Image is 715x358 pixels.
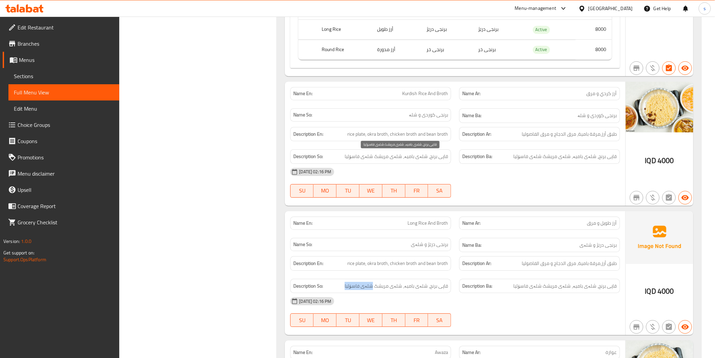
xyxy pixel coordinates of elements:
a: Menus [3,52,119,68]
strong: Name Ba: [462,241,482,249]
span: Active [533,46,550,53]
button: Available [679,320,692,334]
span: TH [385,186,403,196]
span: TU [339,315,357,325]
button: Not branch specific item [630,320,643,334]
span: Menu disclaimer [18,170,114,178]
span: 1.0.0 [21,237,31,246]
div: Menu-management [515,4,557,13]
span: Long Rice And Broth [408,220,448,227]
a: Edit Restaurant [3,19,119,36]
button: SU [290,184,314,198]
span: برنجی درێژ و شلەی [411,241,448,248]
td: برنجی درێژ [421,20,473,40]
span: 4000 [658,285,674,298]
strong: Description En: [293,259,323,268]
span: قاپی برنج، شلەی بامیە، شلەی مریشک شلەی فاسۆلیا [514,282,617,290]
strong: Description So: [293,282,323,290]
a: Grocery Checklist [3,214,119,230]
span: WE [362,186,380,196]
button: TH [383,313,405,327]
strong: Name So: [293,241,312,248]
img: Shameran_Restaurant_Kurdi638907780139091106.jpg [626,82,693,132]
strong: Name Ar: [462,349,480,356]
span: Branches [18,40,114,48]
span: IQD [645,154,656,167]
strong: Name En: [293,349,313,356]
button: Purchased item [646,61,660,75]
span: Awaza [435,349,448,356]
button: Has choices [662,61,676,75]
span: SU [293,186,311,196]
span: قاپی برنج، شلەی بامیە، شلەی مریشک شلەی فاسۆلیا [345,282,448,290]
span: قاپی برنج، شلەی بامیە، شلەی مریشک شلەی فاسۆلیا [514,152,617,161]
span: برنجی درێژ و شلەی [580,241,617,249]
strong: Description Ba: [462,282,492,290]
span: Get support on: [3,248,34,257]
a: Menu disclaimer [3,165,119,182]
strong: Name Ar: [462,90,480,97]
button: Not branch specific item [630,191,643,204]
span: TH [385,315,403,325]
span: FR [408,186,426,196]
strong: Description So: [293,152,323,161]
img: Ae5nvW7+0k+MAAAAAElFTkSuQmCC [626,211,693,264]
button: Not has choices [662,191,676,204]
table: choices table [298,0,612,60]
button: MO [314,313,337,327]
button: Not has choices [662,320,676,334]
span: 4000 [658,154,674,167]
a: Branches [3,36,119,52]
button: WE [360,313,383,327]
td: برنجی درێژ [473,20,525,40]
a: Coupons [3,133,119,149]
span: Coupons [18,137,114,145]
strong: Name Ar: [462,220,480,227]
span: SA [431,315,448,325]
span: FR [408,315,426,325]
span: [DATE] 02:16 PM [296,298,334,305]
strong: Name Ba: [462,111,482,120]
span: MO [316,315,334,325]
button: Purchased item [646,191,660,204]
button: WE [360,184,383,198]
a: Promotions [3,149,119,165]
button: FR [405,313,428,327]
span: برنجی کوردی و شلە [409,111,448,118]
button: SA [428,313,451,327]
span: أرز طويل و مرق [587,220,617,227]
strong: Description Ar: [462,259,491,268]
button: TU [337,313,360,327]
a: Coverage Report [3,198,119,214]
span: Version: [3,237,20,246]
button: FR [405,184,428,198]
button: SU [290,313,314,327]
td: 8000 [576,40,612,60]
span: قاپی برنج، شلەی بامیە، شلەی مریشک شلەی فاسۆلیا [345,152,448,161]
span: WE [362,315,380,325]
th: Long Rice [317,20,372,40]
div: Active [533,26,550,34]
span: TU [339,186,357,196]
span: s [704,5,706,12]
span: طبق أرز،مرقة بامية، مرق الدجاج و مرق الفاصوليا [522,130,617,138]
div: Active [533,46,550,54]
a: Full Menu View [8,84,119,100]
span: Sections [14,72,114,80]
span: SA [431,186,448,196]
button: TU [337,184,360,198]
strong: Name So: [293,111,312,118]
strong: Description En: [293,130,323,138]
span: برنجی کوردی و شلە [578,111,617,120]
span: Menus [19,56,114,64]
span: Promotions [18,153,114,161]
span: Choice Groups [18,121,114,129]
span: [DATE] 02:16 PM [296,169,334,175]
span: Coverage Report [18,202,114,210]
strong: Description Ar: [462,130,491,138]
td: برنجی خر [421,40,473,60]
span: طبق أرز،مرقة بامية، مرق الدجاج و مرق الفاصوليا [522,259,617,268]
span: Upsell [18,186,114,194]
span: Edit Menu [14,105,114,113]
button: Purchased item [646,320,660,334]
